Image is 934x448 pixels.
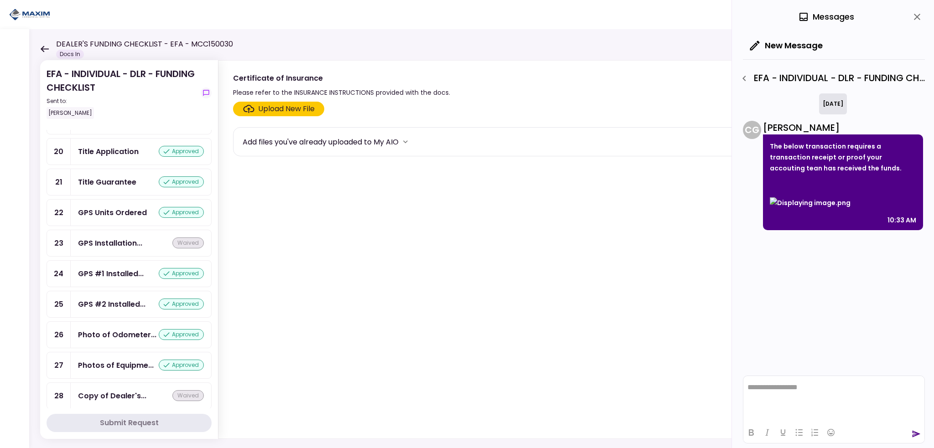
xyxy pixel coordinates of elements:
div: 22 [47,200,71,226]
button: Numbered list [807,426,823,439]
a: 24GPS #1 Installed & Pingedapproved [47,260,212,287]
a: 28Copy of Dealer's Warrantywaived [47,382,212,409]
div: approved [159,360,204,371]
div: 27 [47,352,71,378]
div: approved [159,146,204,157]
div: Certificate of Insurance [233,72,450,84]
a: 23GPS Installation Requestedwaived [47,230,212,257]
a: 22GPS Units Orderedapproved [47,199,212,226]
p: The below transaction requires a transaction receipt or proof your accouting tean has received th... [770,141,916,174]
div: Title Guarantee [78,176,136,188]
div: 26 [47,322,71,348]
div: 28 [47,383,71,409]
div: GPS #2 Installed & Pinged [78,299,145,310]
div: approved [159,176,204,187]
div: waived [172,390,204,401]
div: Please refer to the INSURANCE INSTRUCTIONS provided with the docs. [233,87,450,98]
div: EFA - INDIVIDUAL - DLR - FUNDING CHECKLIST [47,67,197,119]
iframe: Rich Text Area [743,376,924,422]
div: Upload New File [258,103,315,114]
div: 24 [47,261,71,287]
a: 25GPS #2 Installed & Pingedapproved [47,291,212,318]
div: 20 [47,139,71,165]
a: 26Photo of Odometer or Reefer hoursapproved [47,321,212,348]
div: Submit Request [100,417,159,428]
div: Photos of Equipment Exterior [78,360,154,371]
button: Bullet list [791,426,807,439]
div: Sent to: [47,97,197,105]
div: 23 [47,230,71,256]
button: Emojis [823,426,839,439]
a: 20Title Applicationapproved [47,138,212,165]
div: Title Application [78,146,139,157]
button: Italic [759,426,775,439]
div: EFA - INDIVIDUAL - DLR - FUNDING CHECKLIST - Proof of Down Payment 2 [737,71,925,86]
span: Click here to upload the required document [233,102,324,116]
div: Copy of Dealer's Warranty [78,390,146,402]
div: Add files you've already uploaded to My AIO [243,136,399,148]
div: GPS Installation Requested [78,237,142,249]
div: 25 [47,291,71,317]
div: waived [172,237,204,248]
div: [DATE] [819,93,847,114]
div: approved [159,329,204,340]
div: Certificate of InsurancePlease refer to the INSURANCE INSTRUCTIONS provided with the docs.show-me... [218,60,916,439]
div: Messages [798,10,854,24]
button: more [399,135,412,149]
button: send [912,429,921,438]
div: 21 [47,169,71,195]
a: 21Title Guaranteeapproved [47,169,212,196]
img: Displaying image.png [770,197,851,208]
div: GPS Units Ordered [78,207,147,218]
div: approved [159,299,204,309]
button: Bold [743,426,759,439]
div: 10:33 AM [887,215,916,226]
button: New Message [743,34,830,57]
button: Underline [775,426,791,439]
div: [PERSON_NAME] [47,107,94,119]
div: Docs In [56,50,84,59]
div: approved [159,207,204,218]
div: Photo of Odometer or Reefer hours [78,329,156,340]
h1: DEALER'S FUNDING CHECKLIST - EFA - MCC150030 [56,39,233,50]
a: 27Photos of Equipment Exteriorapproved [47,352,212,379]
div: C G [743,121,761,139]
div: approved [159,268,204,279]
div: GPS #1 Installed & Pinged [78,268,144,279]
div: [PERSON_NAME] [763,121,923,134]
button: close [909,9,925,25]
img: Partner icon [9,8,50,21]
button: Submit Request [47,414,212,432]
button: show-messages [201,88,212,98]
